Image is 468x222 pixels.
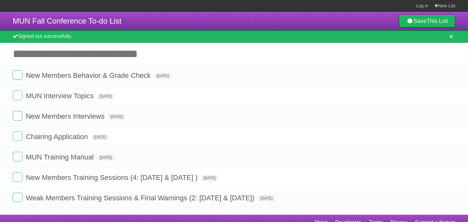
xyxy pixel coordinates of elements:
[427,18,448,24] b: This List
[97,155,114,160] span: [DATE]
[26,71,152,79] span: New Members Behavior & Grade Check
[26,92,95,100] span: MUN Interview Topics
[13,152,22,161] label: Done
[13,193,22,202] label: Done
[26,174,199,181] span: New Members Training Sessions (4: [DATE] & [DATE] )
[108,114,125,120] span: [DATE]
[13,17,121,25] span: MUN Fall Conference To-do List
[91,134,109,140] span: [DATE]
[399,15,455,27] a: SaveThis List
[13,131,22,141] label: Done
[26,133,89,141] span: Chairing Application
[13,70,22,80] label: Done
[258,196,275,201] span: [DATE]
[26,112,106,120] span: New Members Interviews
[13,111,22,121] label: Done
[13,91,22,100] label: Done
[26,153,95,161] span: MUN Training Manual
[201,175,218,181] span: [DATE]
[13,172,22,182] label: Done
[97,93,114,99] span: [DATE]
[154,73,172,79] span: [DATE]
[26,194,256,202] span: Weak Members Training Sessions & Final Warnings (2: [DATE] & [DATE])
